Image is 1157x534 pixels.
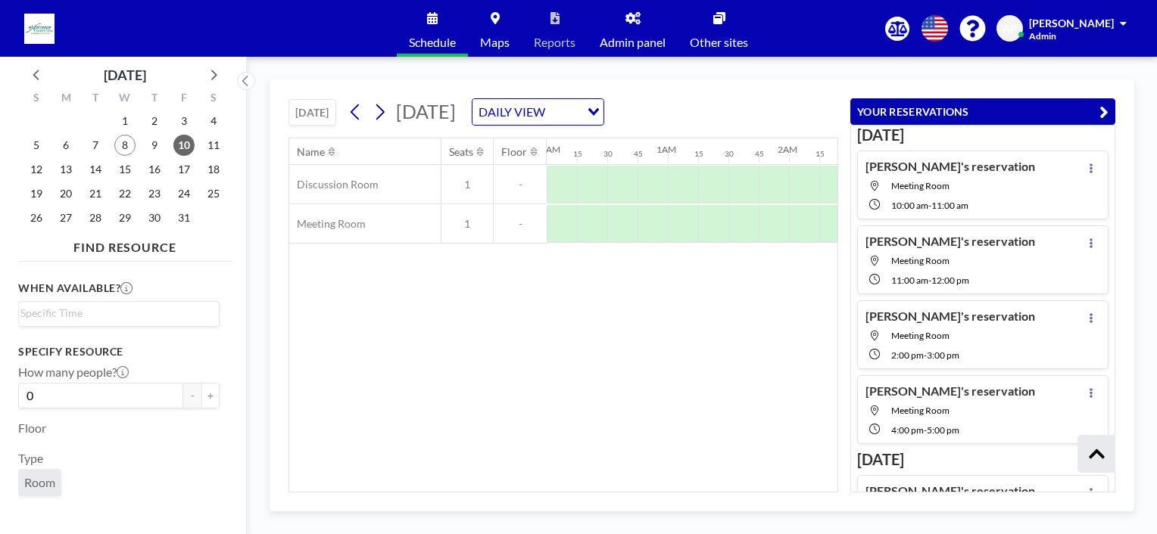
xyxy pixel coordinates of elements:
span: [PERSON_NAME] [1029,17,1114,29]
div: 12AM [535,144,560,155]
h4: FIND RESOURCE [18,234,232,255]
span: - [494,178,547,191]
img: organization-logo [24,14,55,44]
label: How many people? [18,365,129,380]
span: Sunday, October 26, 2025 [26,207,47,228]
span: - [928,275,931,286]
span: Thursday, October 16, 2025 [144,159,165,180]
span: 1 [441,178,493,191]
span: Saturday, October 25, 2025 [203,183,224,204]
div: F [169,89,198,109]
span: Wednesday, October 22, 2025 [114,183,136,204]
span: Monday, October 6, 2025 [55,135,76,156]
span: 11:00 AM [891,275,928,286]
span: Friday, October 3, 2025 [173,110,195,132]
div: Name [297,145,325,159]
label: Floor [18,421,46,436]
span: Meeting Room [891,255,950,266]
span: - [924,424,927,436]
div: Seats [449,145,473,159]
span: Wednesday, October 29, 2025 [114,207,136,228]
input: Search for option [550,102,578,122]
div: 30 [725,149,734,159]
div: 2AM [778,144,797,155]
span: Sunday, October 5, 2025 [26,135,47,156]
span: Thursday, October 2, 2025 [144,110,165,132]
span: Meeting Room [891,405,950,416]
h4: [PERSON_NAME]'s reservation [865,309,1035,324]
span: 4:00 PM [891,424,924,436]
h4: [PERSON_NAME]'s reservation [865,234,1035,249]
div: Floor [501,145,527,159]
div: T [139,89,169,109]
span: Friday, October 24, 2025 [173,183,195,204]
span: - [924,349,927,361]
div: [DATE] [104,64,146,85]
div: 45 [634,149,643,159]
span: Monday, October 27, 2025 [55,207,76,228]
span: Reports [534,36,575,48]
div: 30 [603,149,613,159]
span: 3:00 PM [927,349,959,361]
span: Other sites [690,36,748,48]
div: 1AM [656,144,676,155]
span: Schedule [409,36,456,48]
span: Thursday, October 30, 2025 [144,207,165,228]
h4: [PERSON_NAME]'s reservation [865,383,1035,399]
span: Wednesday, October 15, 2025 [114,159,136,180]
h4: [PERSON_NAME]'s reservation [865,159,1035,174]
span: Friday, October 31, 2025 [173,207,195,228]
div: 45 [755,149,764,159]
span: Thursday, October 9, 2025 [144,135,165,156]
div: M [51,89,81,109]
span: 5:00 PM [927,424,959,436]
input: Search for option [20,305,211,321]
span: Discussion Room [289,178,379,191]
span: Meeting Room [891,330,950,341]
h3: [DATE] [857,450,1109,469]
span: Saturday, October 18, 2025 [203,159,224,180]
span: [DATE] [396,100,456,123]
span: Thursday, October 23, 2025 [144,183,165,204]
h3: Specify resource [18,345,220,359]
span: Friday, October 17, 2025 [173,159,195,180]
span: - [928,200,931,211]
span: Room [24,475,55,489]
span: Admin panel [600,36,666,48]
span: DAILY VIEW [476,102,548,122]
div: W [111,89,140,109]
span: Monday, October 20, 2025 [55,183,76,204]
span: Admin [1029,30,1056,42]
span: Saturday, October 11, 2025 [203,135,224,156]
span: Wednesday, October 8, 2025 [114,135,136,156]
span: Monday, October 13, 2025 [55,159,76,180]
span: Sunday, October 12, 2025 [26,159,47,180]
span: Tuesday, October 14, 2025 [85,159,106,180]
label: Type [18,451,43,466]
span: 10:00 AM [891,200,928,211]
div: Search for option [472,99,603,125]
span: Meeting Room [289,217,366,231]
span: Maps [480,36,510,48]
span: Tuesday, October 7, 2025 [85,135,106,156]
button: + [201,383,220,408]
div: Search for option [19,302,219,324]
div: 15 [694,149,703,159]
div: T [81,89,111,109]
div: 15 [573,149,582,159]
span: 2:00 PM [891,349,924,361]
button: - [183,383,201,408]
span: Wednesday, October 1, 2025 [114,110,136,132]
span: Tuesday, October 28, 2025 [85,207,106,228]
span: Sunday, October 19, 2025 [26,183,47,204]
span: Friday, October 10, 2025 [173,135,195,156]
div: S [198,89,228,109]
h4: [PERSON_NAME]'s reservation [865,483,1035,498]
span: AP [1003,22,1017,36]
span: Meeting Room [891,180,950,191]
span: Tuesday, October 21, 2025 [85,183,106,204]
span: 1 [441,217,493,231]
button: [DATE] [288,99,336,126]
span: Saturday, October 4, 2025 [203,110,224,132]
button: YOUR RESERVATIONS [850,98,1115,125]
